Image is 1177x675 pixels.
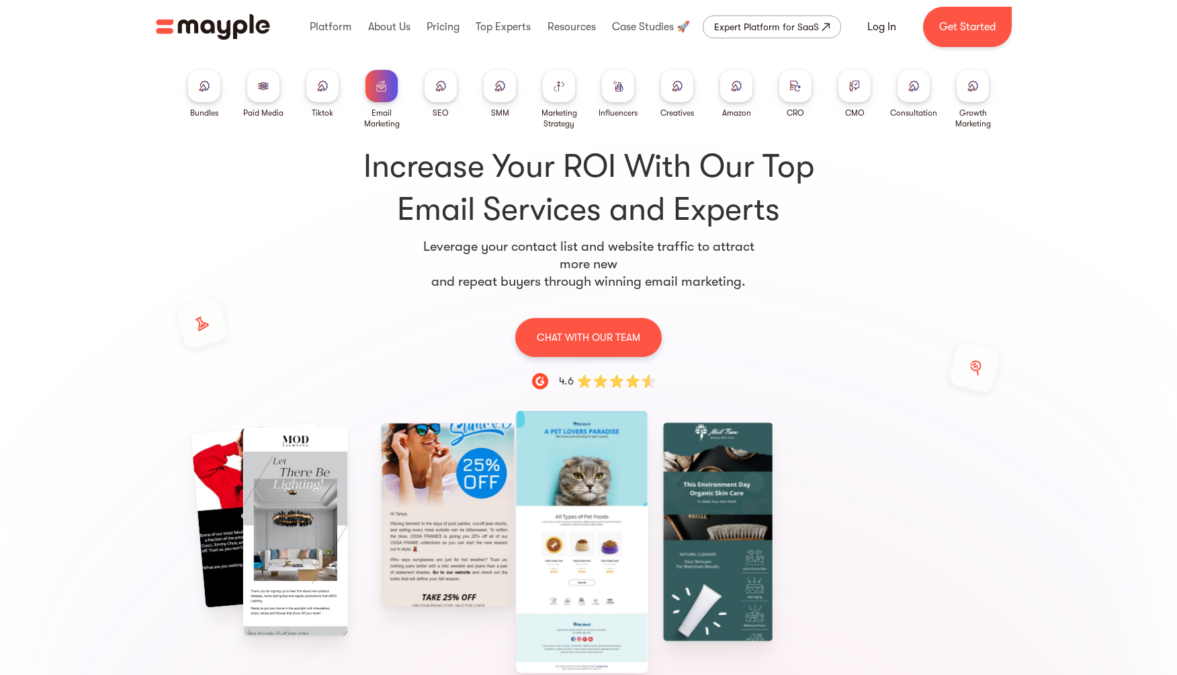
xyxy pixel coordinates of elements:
a: SEO [425,70,457,118]
div: 1 / 9 [525,428,652,656]
div: Bundles [190,108,218,118]
div: Amazon [722,108,751,118]
div: Marketing Strategy [535,108,583,129]
a: Creatives [660,70,694,118]
div: 8 / 9 [243,428,370,636]
a: home [156,14,270,40]
a: Amazon [720,70,752,118]
a: Growth Marketing [949,70,997,129]
div: CRO [787,108,804,118]
h1: Increase Your ROI With Our Top Email Services and Experts [353,145,824,231]
div: 2 / 9 [666,428,793,636]
div: Pricing [423,5,463,48]
div: Resources [544,5,599,48]
div: Influencers [599,108,638,118]
a: Paid Media [243,70,284,118]
a: CRO [779,70,812,118]
a: Influencers [599,70,638,118]
a: SMM [484,70,516,118]
a: Bundles [188,70,220,118]
div: Top Experts [472,5,534,48]
div: CMO [845,108,865,118]
div: SEO [433,108,449,118]
div: Creatives [660,108,694,118]
a: Expert Platform for SaaS [703,15,841,38]
div: SMM [491,108,509,118]
div: Tiktok [312,108,333,118]
div: 4.6 [559,373,574,389]
a: CMO [838,70,871,118]
div: Email Marketing [357,108,406,129]
div: 7 / 9 [103,428,230,602]
a: Marketing Strategy [535,70,583,129]
p: CHAT WITH OUR TEAM [537,329,640,346]
p: Leverage your contact list and website traffic to attract more new and repeat buyers through winn... [411,238,766,290]
a: CHAT WITH OUR TEAM [515,317,662,357]
div: 9 / 9 [384,428,511,602]
img: Mayple logo [156,14,270,40]
a: Email Marketing [357,70,406,129]
div: Platform [306,5,355,48]
a: Tiktok [306,70,339,118]
a: Log In [851,11,912,43]
a: Consultation [890,70,937,118]
div: Growth Marketing [949,108,997,129]
div: Expert Platform for SaaS [714,19,819,35]
div: About Us [365,5,414,48]
div: Consultation [890,108,937,118]
a: Get Started [923,7,1012,47]
div: Paid Media [243,108,284,118]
